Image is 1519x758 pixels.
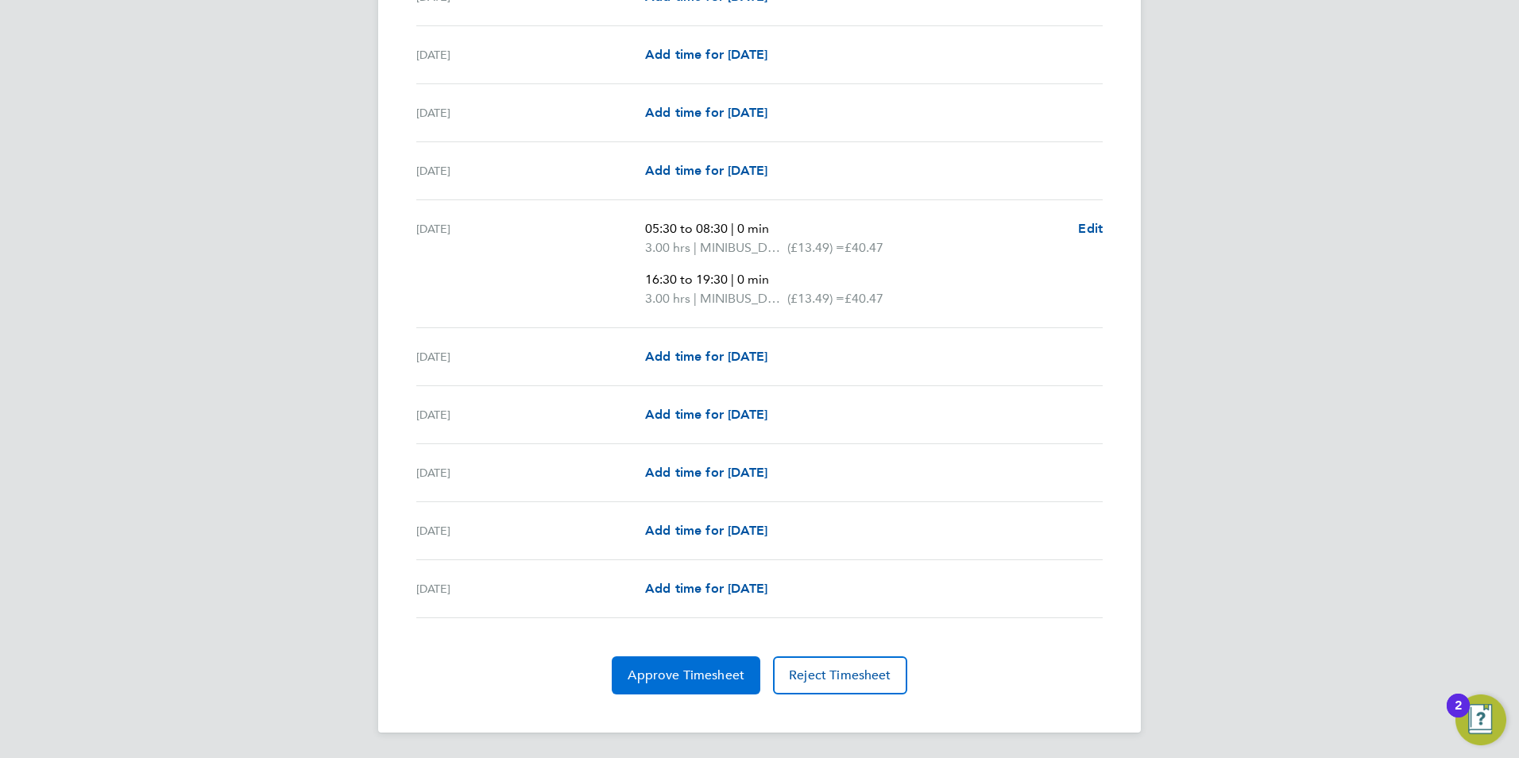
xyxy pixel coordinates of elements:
a: Add time for [DATE] [645,161,767,180]
span: Add time for [DATE] [645,163,767,178]
span: Edit [1078,221,1103,236]
div: [DATE] [416,161,645,180]
a: Add time for [DATE] [645,405,767,424]
div: [DATE] [416,219,645,308]
span: £40.47 [845,240,883,255]
span: Add time for [DATE] [645,47,767,62]
span: Reject Timesheet [789,667,891,683]
a: Add time for [DATE] [645,463,767,482]
button: Approve Timesheet [612,656,760,694]
div: 2 [1455,706,1462,726]
div: [DATE] [416,463,645,482]
a: Add time for [DATE] [645,521,767,540]
span: Add time for [DATE] [645,407,767,422]
span: Add time for [DATE] [645,523,767,538]
div: [DATE] [416,45,645,64]
div: [DATE] [416,347,645,366]
a: Add time for [DATE] [645,45,767,64]
span: 0 min [737,221,769,236]
span: (£13.49) = [787,291,845,306]
span: Add time for [DATE] [645,349,767,364]
span: | [694,240,697,255]
a: Edit [1078,219,1103,238]
span: Add time for [DATE] [645,465,767,480]
span: £40.47 [845,291,883,306]
span: MINIBUS_DRIVERS [700,238,787,257]
span: Add time for [DATE] [645,581,767,596]
span: (£13.49) = [787,240,845,255]
a: Add time for [DATE] [645,579,767,598]
span: 3.00 hrs [645,240,690,255]
span: 05:30 to 08:30 [645,221,728,236]
span: Approve Timesheet [628,667,744,683]
div: [DATE] [416,579,645,598]
a: Add time for [DATE] [645,103,767,122]
div: [DATE] [416,521,645,540]
button: Open Resource Center, 2 new notifications [1455,694,1506,745]
span: 0 min [737,272,769,287]
button: Reject Timesheet [773,656,907,694]
span: MINIBUS_DRIVERS [700,289,787,308]
span: 3.00 hrs [645,291,690,306]
span: 16:30 to 19:30 [645,272,728,287]
span: | [731,221,734,236]
span: | [694,291,697,306]
div: [DATE] [416,103,645,122]
span: Add time for [DATE] [645,105,767,120]
span: | [731,272,734,287]
a: Add time for [DATE] [645,347,767,366]
div: [DATE] [416,405,645,424]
